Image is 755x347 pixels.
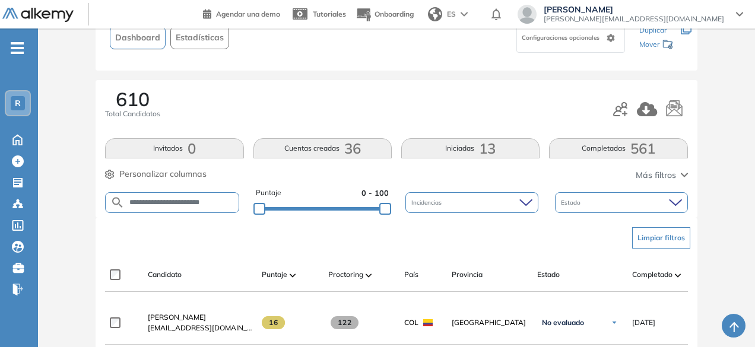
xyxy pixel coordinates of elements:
span: [DATE] [632,317,655,328]
img: SEARCH_ALT [110,195,125,210]
img: arrow [461,12,468,17]
span: R [15,98,21,108]
span: [PERSON_NAME] [544,5,724,14]
span: [PERSON_NAME] [148,313,206,321]
button: Estadísticas [170,26,229,49]
span: Dashboard [115,31,160,44]
button: Iniciadas13 [401,138,540,158]
div: Configuraciones opcionales [516,23,625,53]
span: 0 - 100 [361,187,389,199]
span: Proctoring [328,269,363,280]
span: No evaluado [542,318,584,327]
img: [missing "en.ARROW_ALT" translation] [675,273,681,277]
img: Logo [2,8,74,23]
span: 16 [262,316,285,329]
button: Dashboard [110,26,166,49]
img: [missing "en.ARROW_ALT" translation] [366,273,372,277]
span: Candidato [148,269,182,280]
span: Configuraciones opcionales [522,33,602,42]
div: Mover [639,34,674,56]
span: Más filtros [636,169,676,182]
button: Completadas561 [549,138,687,158]
button: Limpiar filtros [632,227,690,249]
span: Completado [632,269,672,280]
img: [missing "en.ARROW_ALT" translation] [290,273,296,277]
span: Tutoriales [313,9,346,18]
span: Estado [537,269,560,280]
span: Estado [561,198,583,207]
a: Agendar una demo [203,6,280,20]
img: COL [423,319,433,326]
span: Total Candidatos [105,109,160,119]
span: Duplicar [639,26,667,34]
span: [GEOGRAPHIC_DATA] [452,317,528,328]
span: 610 [116,90,150,109]
a: [PERSON_NAME] [148,312,252,323]
span: [EMAIL_ADDRESS][DOMAIN_NAME] [148,323,252,333]
img: world [428,7,442,21]
button: Cuentas creadas36 [253,138,392,158]
div: Estado [555,192,688,213]
span: Onboarding [375,9,414,18]
span: País [404,269,418,280]
i: - [11,47,24,49]
button: Onboarding [356,2,414,27]
span: Puntaje [256,187,281,199]
span: Provincia [452,269,483,280]
span: Estadísticas [176,31,224,44]
span: 122 [331,316,359,329]
div: Incidencias [405,192,538,213]
span: Personalizar columnas [119,168,207,180]
span: [PERSON_NAME][EMAIL_ADDRESS][DOMAIN_NAME] [544,14,724,24]
button: Invitados0 [105,138,243,158]
span: ES [447,9,456,20]
span: COL [404,317,418,328]
span: Incidencias [411,198,444,207]
img: Ícono de flecha [611,319,618,326]
button: Más filtros [636,169,688,182]
span: Agendar una demo [216,9,280,18]
button: Personalizar columnas [105,168,207,180]
span: Puntaje [262,269,287,280]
